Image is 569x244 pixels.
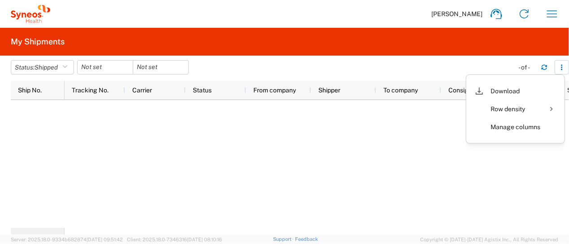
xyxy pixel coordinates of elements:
[491,118,540,136] agx-table-column-manager-action: Manage columns
[133,61,188,74] input: Not set
[18,87,42,94] span: Ship No.
[193,87,212,94] span: Status
[78,61,133,74] input: Not set
[187,237,222,242] span: [DATE] 08:10:16
[87,237,123,242] span: [DATE] 09:51:42
[273,236,295,242] a: Support
[318,87,340,94] span: Shipper
[491,100,540,118] div: Row density
[383,87,418,94] span: To company
[11,237,123,242] span: Server: 2025.18.0-9334b682874
[132,87,152,94] span: Carrier
[11,60,74,74] button: Status:Shipped
[491,82,540,100] div: Download
[72,87,109,94] span: Tracking No.
[420,235,558,244] span: Copyright © [DATE]-[DATE] Agistix Inc., All Rights Reserved
[518,63,534,71] div: - of -
[11,36,65,47] h2: My Shipments
[295,236,318,242] a: Feedback
[448,87,479,94] span: Consignee
[127,237,222,242] span: Client: 2025.18.0-7346316
[35,64,58,71] span: Shipped
[431,10,482,18] span: [PERSON_NAME]
[253,87,296,94] span: From company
